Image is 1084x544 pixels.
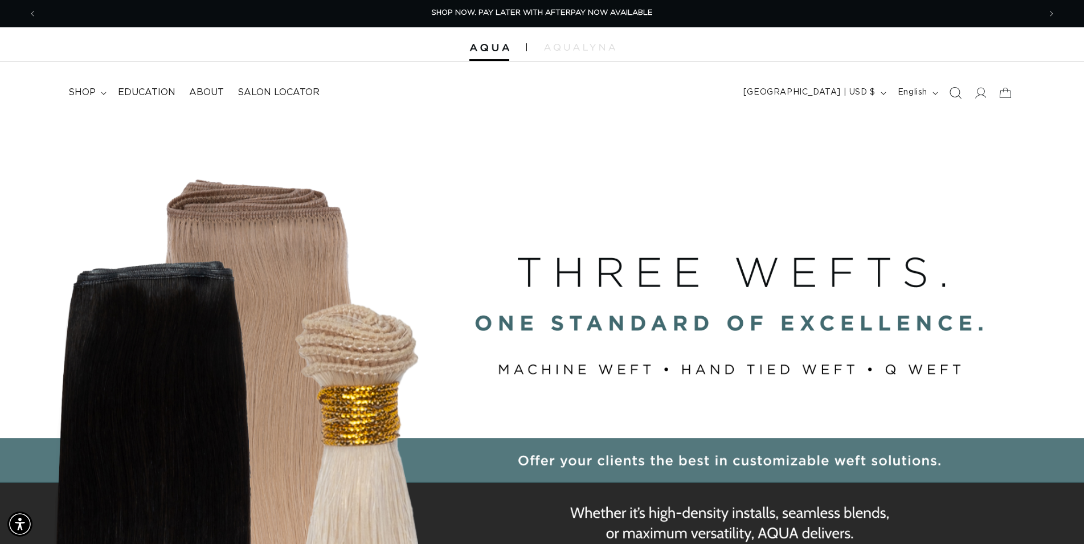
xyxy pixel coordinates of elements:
[1039,3,1064,24] button: Next announcement
[62,80,111,105] summary: shop
[182,80,231,105] a: About
[431,9,653,17] span: SHOP NOW. PAY LATER WITH AFTERPAY NOW AVAILABLE
[7,512,32,537] div: Accessibility Menu
[111,80,182,105] a: Education
[943,80,968,105] summary: Search
[898,87,927,99] span: English
[737,82,891,104] button: [GEOGRAPHIC_DATA] | USD $
[189,87,224,99] span: About
[1027,489,1084,544] iframe: Chat Widget
[231,80,326,105] a: Salon Locator
[68,87,96,99] span: shop
[743,87,876,99] span: [GEOGRAPHIC_DATA] | USD $
[469,44,509,52] img: Aqua Hair Extensions
[544,44,615,51] img: aqualyna.com
[118,87,175,99] span: Education
[891,82,943,104] button: English
[20,3,45,24] button: Previous announcement
[238,87,320,99] span: Salon Locator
